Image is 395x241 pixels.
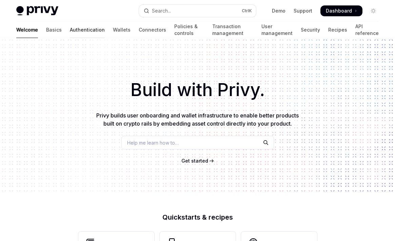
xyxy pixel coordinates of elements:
[212,22,253,38] a: Transaction management
[16,6,58,16] img: light logo
[16,22,38,38] a: Welcome
[113,22,131,38] a: Wallets
[139,22,166,38] a: Connectors
[96,112,299,127] span: Privy builds user onboarding and wallet infrastructure to enable better products built on crypto ...
[326,7,352,14] span: Dashboard
[181,158,208,164] span: Get started
[328,22,347,38] a: Recipes
[174,22,204,38] a: Policies & controls
[301,22,320,38] a: Security
[181,157,208,164] a: Get started
[78,214,317,221] h2: Quickstarts & recipes
[261,22,293,38] a: User management
[294,7,312,14] a: Support
[242,8,252,14] span: Ctrl K
[272,7,285,14] a: Demo
[70,22,105,38] a: Authentication
[320,5,362,16] a: Dashboard
[127,139,179,146] span: Help me learn how to…
[139,5,256,17] button: Open search
[355,22,379,38] a: API reference
[11,77,384,103] h1: Build with Privy.
[46,22,62,38] a: Basics
[152,7,171,15] div: Search...
[368,5,379,16] button: Toggle dark mode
